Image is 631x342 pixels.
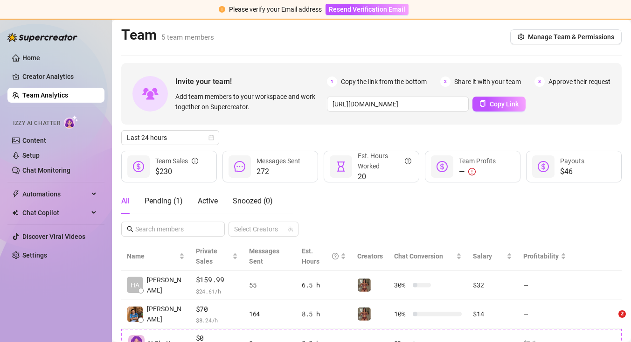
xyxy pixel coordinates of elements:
[440,77,451,87] span: 2
[327,77,337,87] span: 1
[518,300,572,329] td: —
[523,252,559,260] span: Profitability
[133,161,144,172] span: dollar-circle
[155,156,198,166] div: Team Sales
[560,157,584,165] span: Payouts
[518,271,572,300] td: —
[233,196,273,205] span: Snoozed ( 0 )
[548,77,610,87] span: Approve their request
[135,224,212,234] input: Search members
[229,4,322,14] div: Please verify your Email address
[454,77,521,87] span: Share it with your team
[22,54,40,62] a: Home
[121,26,214,44] h2: Team
[208,135,214,140] span: calendar
[127,251,177,261] span: Name
[22,152,40,159] a: Setup
[257,157,300,165] span: Messages Sent
[437,161,448,172] span: dollar-circle
[358,171,411,182] span: 20
[145,195,183,207] div: Pending ( 1 )
[599,310,622,333] iframe: Intercom live chat
[332,246,339,266] span: question-circle
[249,309,291,319] div: 164
[329,6,405,13] span: Resend Verification Email
[196,315,238,325] span: $ 8.24 /h
[510,29,622,44] button: Manage Team & Permissions
[147,304,185,324] span: [PERSON_NAME]
[121,242,190,271] th: Name
[358,307,371,321] img: Greek
[394,252,443,260] span: Chat Conversion
[302,309,347,319] div: 8.5 h
[127,307,143,322] img: Chester Tagayun…
[473,280,512,290] div: $32
[196,304,238,315] span: $70
[249,247,279,265] span: Messages Sent
[131,280,139,290] span: HA
[335,161,347,172] span: hourglass
[175,91,323,112] span: Add team members to your workspace and work together on Supercreator.
[22,187,89,202] span: Automations
[234,161,245,172] span: message
[560,166,584,177] span: $46
[161,33,214,42] span: 5 team members
[147,275,185,295] span: [PERSON_NAME]
[196,286,238,296] span: $ 24.61 /h
[192,156,198,166] span: info-circle
[22,233,85,240] a: Discover Viral Videos
[196,274,238,286] span: $159.99
[175,76,327,87] span: Invite your team!
[7,33,77,42] img: logo-BBDzfeDw.svg
[405,151,411,171] span: question-circle
[479,100,486,107] span: copy
[472,97,526,112] button: Copy Link
[459,157,496,165] span: Team Profits
[22,205,89,220] span: Chat Copilot
[13,119,60,128] span: Izzy AI Chatter
[12,209,18,216] img: Chat Copilot
[257,166,300,177] span: 272
[394,280,409,290] span: 30 %
[127,226,133,232] span: search
[534,77,545,87] span: 3
[459,166,496,177] div: —
[196,247,217,265] span: Private Sales
[468,168,476,175] span: exclamation-circle
[121,195,130,207] div: All
[302,246,339,266] div: Est. Hours
[219,6,225,13] span: exclamation-circle
[249,280,291,290] div: 55
[538,161,549,172] span: dollar-circle
[22,137,46,144] a: Content
[473,309,512,319] div: $14
[12,190,20,198] span: thunderbolt
[394,309,409,319] span: 10 %
[518,34,524,40] span: setting
[22,167,70,174] a: Chat Monitoring
[352,242,388,271] th: Creators
[326,4,409,15] button: Resend Verification Email
[302,280,347,290] div: 6.5 h
[22,251,47,259] a: Settings
[198,196,218,205] span: Active
[341,77,427,87] span: Copy the link from the bottom
[358,151,411,171] div: Est. Hours Worked
[22,69,97,84] a: Creator Analytics
[358,279,371,292] img: Greek
[64,115,78,129] img: AI Chatter
[127,131,214,145] span: Last 24 hours
[618,310,626,318] span: 2
[155,166,198,177] span: $230
[528,33,614,41] span: Manage Team & Permissions
[22,91,68,99] a: Team Analytics
[490,100,519,108] span: Copy Link
[288,226,293,232] span: team
[473,252,492,260] span: Salary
